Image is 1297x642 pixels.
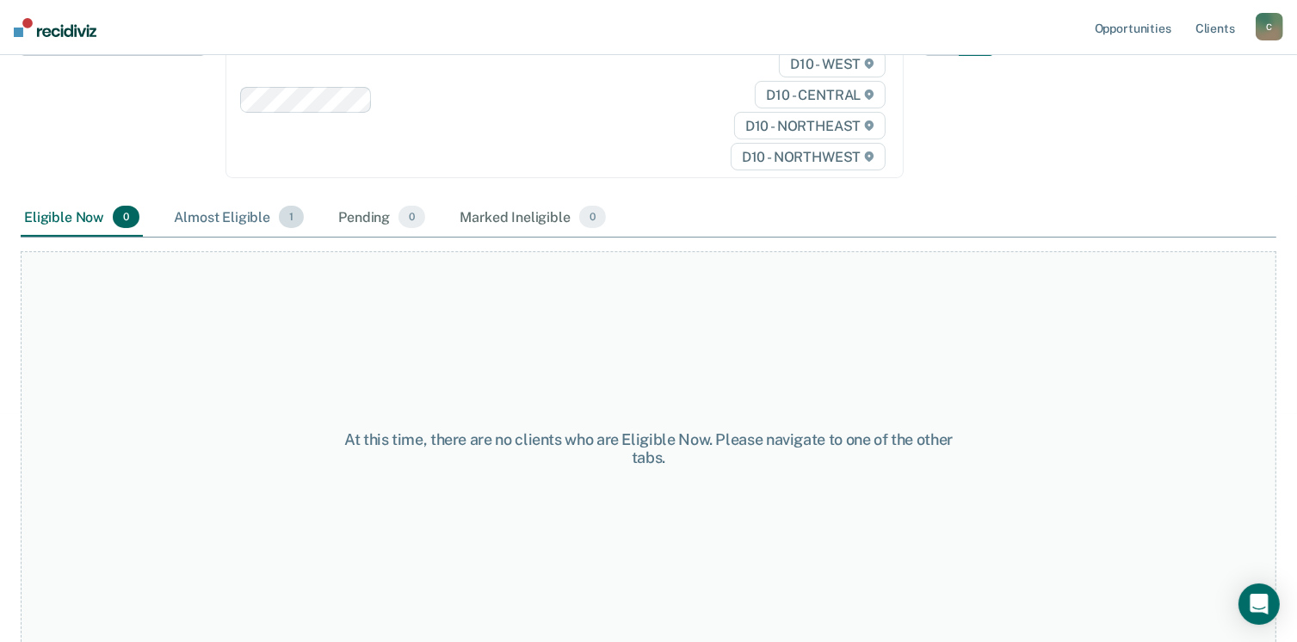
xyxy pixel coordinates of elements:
div: Almost Eligible1 [170,199,307,237]
button: C [1256,13,1283,40]
div: Pending0 [335,199,429,237]
span: 0 [579,206,606,228]
span: 0 [113,206,139,228]
div: Open Intercom Messenger [1238,583,1280,625]
span: D10 - NORTHWEST [731,143,886,170]
span: 1 [279,206,304,228]
div: Eligible Now0 [21,199,143,237]
span: D10 - WEST [779,50,886,77]
span: 0 [398,206,425,228]
div: Marked Ineligible0 [456,199,609,237]
span: D10 - CENTRAL [755,81,886,108]
span: D10 - NORTHEAST [734,112,886,139]
div: At this time, there are no clients who are Eligible Now. Please navigate to one of the other tabs. [335,430,962,467]
img: Recidiviz [14,18,96,37]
